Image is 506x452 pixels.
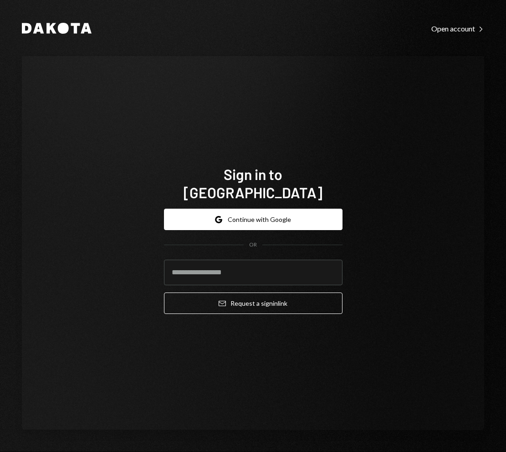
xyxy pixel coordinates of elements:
[249,241,257,249] div: OR
[431,23,484,33] a: Open account
[431,24,484,33] div: Open account
[164,165,342,201] h1: Sign in to [GEOGRAPHIC_DATA]
[164,209,342,230] button: Continue with Google
[164,293,342,314] button: Request a signinlink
